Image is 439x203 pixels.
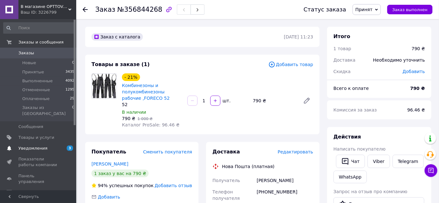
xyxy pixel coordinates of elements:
[117,6,162,13] span: №356844268
[334,33,350,39] span: Итого
[18,39,64,45] span: Заказы и сообщения
[72,60,74,66] span: 0
[278,149,313,154] span: Редактировать
[355,7,373,12] span: Принят
[3,22,75,34] input: Поиск
[138,117,152,121] span: 1 000 ₴
[334,107,377,112] span: Комиссия за заказ
[21,10,76,15] div: Ваш ID: 3226799
[91,182,154,189] div: успешных покупок
[21,4,68,10] span: В магазине OPTTOVAR скидки на всё До конца месяца
[92,74,117,98] img: Комбинезоны и полукомбинезоны рабочие ,FORECO 52
[368,155,390,168] a: Viber
[18,124,43,130] span: Сообщения
[334,86,369,91] span: Всего к оплате
[83,6,88,13] div: Вернуться назад
[304,6,346,13] div: Статус заказа
[18,50,34,56] span: Заказы
[70,96,74,102] span: 29
[334,146,386,152] span: Написать покупателю
[334,171,367,183] a: WhatsApp
[22,78,53,84] span: Выполненные
[410,86,425,91] b: 790 ₴
[334,69,351,74] span: Скидка
[22,69,44,75] span: Принятые
[334,189,408,194] span: Запрос на отзыв про компанию
[22,60,36,66] span: Новые
[392,7,428,12] span: Заказ выполнен
[255,175,314,186] div: [PERSON_NAME]
[122,101,182,108] div: 52
[91,61,150,67] span: Товары в заказе (1)
[91,161,128,166] a: [PERSON_NAME]
[122,110,146,115] span: В наличии
[403,69,425,74] span: Добавить
[122,122,179,127] span: Каталог ProSale: 96.46 ₴
[387,5,433,14] button: Заказ выполнен
[22,87,50,93] span: Отмененные
[393,155,424,168] a: Telegram
[284,34,313,39] time: [DATE] 11:23
[18,156,59,168] span: Показатели работы компании
[334,134,361,140] span: Действия
[155,183,192,188] span: Добавить отзыв
[65,87,74,93] span: 1295
[98,194,120,200] span: Добавить
[18,145,47,151] span: Уведомления
[122,83,170,101] a: Комбинезоны и полукомбинезоны рабочие ,FORECO 52
[22,96,50,102] span: Оплаченные
[65,78,74,84] span: 4092
[122,73,140,81] div: - 21%
[369,53,429,67] div: Необходимо уточнить
[336,155,365,168] button: Чат
[301,94,313,107] a: Редактировать
[334,58,355,63] span: Доставка
[213,149,240,155] span: Доставка
[98,183,108,188] span: 94%
[221,98,231,104] div: шт.
[213,189,240,201] span: Телефон получателя
[72,105,74,116] span: 0
[220,163,276,170] div: Нова Пошта (платная)
[408,107,425,112] span: 96.46 ₴
[95,6,115,13] span: Заказ
[91,170,149,177] div: 1 заказ у вас на 790 ₴
[18,190,35,195] span: Отзывы
[18,173,59,185] span: Панель управления
[22,105,72,116] span: Заказы из [GEOGRAPHIC_DATA]
[18,135,54,140] span: Товары и услуги
[122,116,135,121] span: 790 ₴
[91,33,143,41] div: Заказ с каталога
[213,178,240,183] span: Получатель
[67,145,73,151] span: 3
[91,149,126,155] span: Покупатель
[65,69,74,75] span: 3435
[250,96,298,105] div: 790 ₴
[412,45,425,52] div: 790 ₴
[143,149,192,154] span: Сменить покупателя
[268,61,313,68] span: Добавить товар
[425,164,437,177] button: Чат с покупателем
[334,46,351,51] span: 1 товар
